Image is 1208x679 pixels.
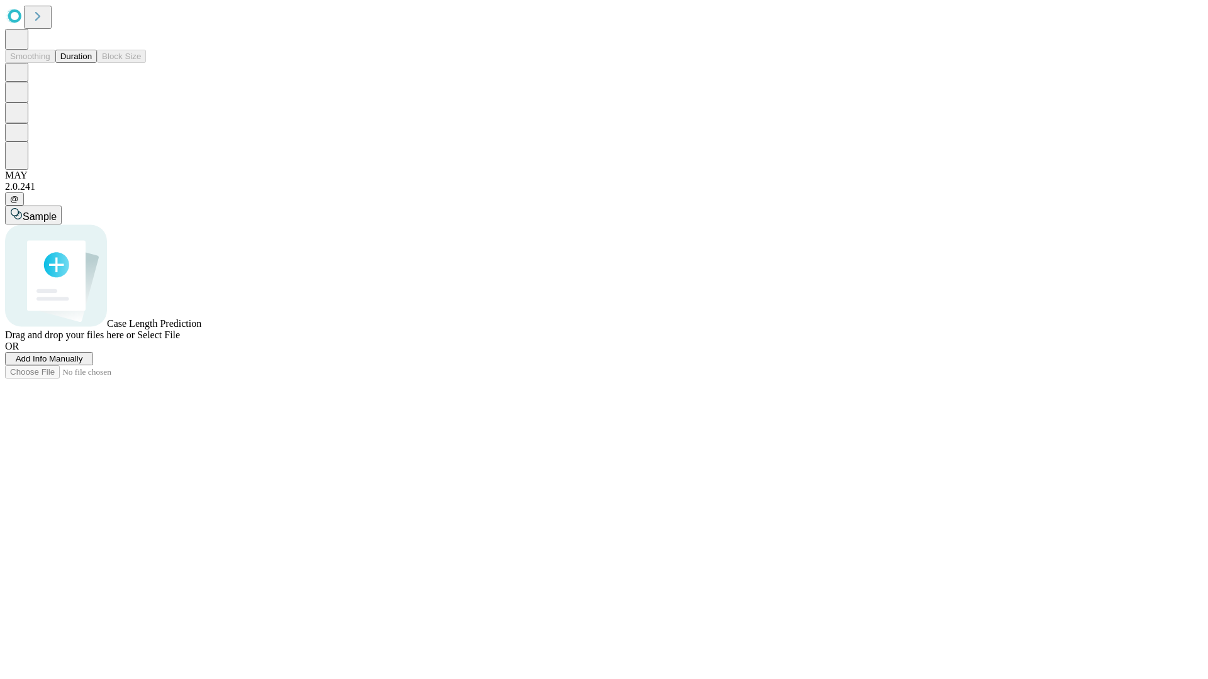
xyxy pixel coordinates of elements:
[5,192,24,206] button: @
[97,50,146,63] button: Block Size
[5,206,62,224] button: Sample
[16,354,83,363] span: Add Info Manually
[10,194,19,204] span: @
[5,181,1203,192] div: 2.0.241
[55,50,97,63] button: Duration
[5,170,1203,181] div: MAY
[5,50,55,63] button: Smoothing
[23,211,57,222] span: Sample
[5,329,135,340] span: Drag and drop your files here or
[5,341,19,351] span: OR
[5,352,93,365] button: Add Info Manually
[107,318,201,329] span: Case Length Prediction
[137,329,180,340] span: Select File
